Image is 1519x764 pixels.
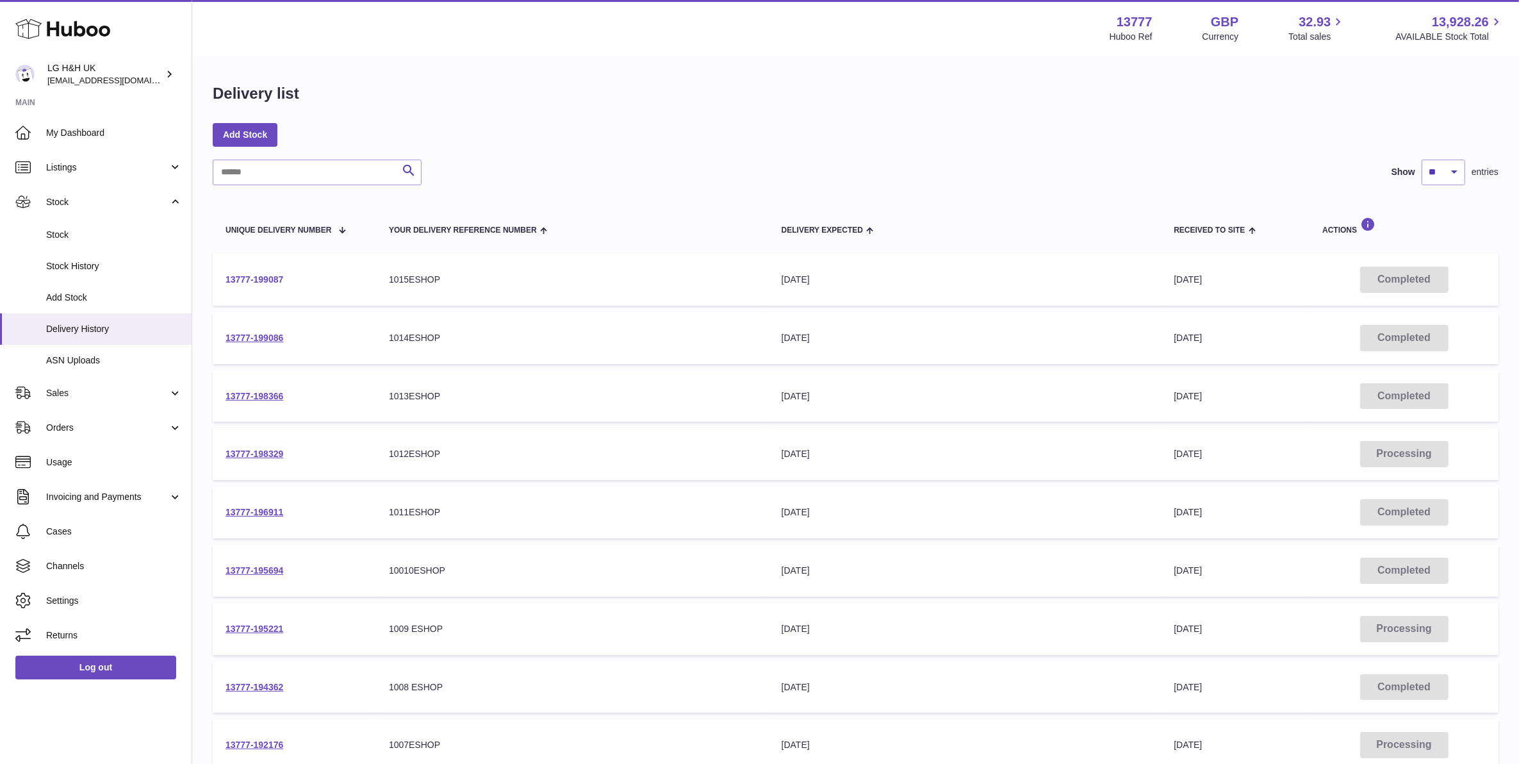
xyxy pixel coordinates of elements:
span: Invoicing and Payments [46,491,168,503]
div: 1009 ESHOP [389,623,756,635]
span: Stock [46,196,168,208]
span: [DATE] [1174,740,1202,750]
a: 13777-195221 [226,624,283,634]
span: ASN Uploads [46,354,182,367]
span: Unique Delivery Number [226,226,331,235]
span: [DATE] [1174,274,1202,285]
div: 1011ESHOP [389,506,756,519]
span: Received to Site [1174,226,1245,235]
span: Delivery History [46,323,182,335]
span: Total sales [1288,31,1345,43]
span: Orders [46,422,168,434]
span: Listings [46,162,168,174]
img: veechen@lghnh.co.uk [15,65,35,84]
div: [DATE] [782,448,1149,460]
strong: 13777 [1117,13,1153,31]
a: 13777-194362 [226,682,283,692]
a: 13777-195694 [226,565,283,576]
div: 1007ESHOP [389,739,756,751]
div: 1012ESHOP [389,448,756,460]
a: 13777-192176 [226,740,283,750]
div: 1015ESHOP [389,274,756,286]
span: entries [1472,166,1498,178]
div: [DATE] [782,390,1149,403]
span: [DATE] [1174,565,1202,576]
div: 1014ESHOP [389,332,756,344]
div: 1008 ESHOP [389,681,756,693]
span: [DATE] [1174,391,1202,401]
a: 13,928.26 AVAILABLE Stock Total [1395,13,1504,43]
a: 13777-198329 [226,449,283,459]
span: [DATE] [1174,507,1202,517]
h1: Delivery list [213,83,299,104]
span: [DATE] [1174,333,1202,343]
span: Sales [46,387,168,399]
div: Actions [1322,217,1486,235]
div: [DATE] [782,506,1149,519]
a: 13777-196911 [226,507,283,517]
label: Show [1392,166,1415,178]
div: [DATE] [782,739,1149,751]
span: [EMAIL_ADDRESS][DOMAIN_NAME] [47,75,188,85]
a: 13777-199087 [226,274,283,285]
span: Returns [46,629,182,642]
span: [DATE] [1174,624,1202,634]
span: Channels [46,560,182,572]
span: [DATE] [1174,682,1202,692]
span: Add Stock [46,292,182,304]
span: 13,928.26 [1432,13,1489,31]
div: Currency [1203,31,1239,43]
div: 1013ESHOP [389,390,756,403]
span: 32.93 [1299,13,1331,31]
strong: GBP [1211,13,1238,31]
div: [DATE] [782,565,1149,577]
span: Delivery Expected [782,226,863,235]
a: 13777-199086 [226,333,283,343]
div: LG H&H UK [47,62,163,87]
span: [DATE] [1174,449,1202,459]
span: Your Delivery Reference Number [389,226,537,235]
span: AVAILABLE Stock Total [1395,31,1504,43]
a: Log out [15,656,176,679]
a: 32.93 Total sales [1288,13,1345,43]
div: [DATE] [782,332,1149,344]
div: Huboo Ref [1110,31,1153,43]
span: Stock History [46,260,182,272]
span: Settings [46,595,182,607]
span: Usage [46,456,182,469]
div: 10010ESHOP [389,565,756,577]
div: [DATE] [782,274,1149,286]
div: [DATE] [782,681,1149,693]
span: Cases [46,526,182,538]
span: My Dashboard [46,127,182,139]
span: Stock [46,229,182,241]
div: [DATE] [782,623,1149,635]
a: 13777-198366 [226,391,283,401]
a: Add Stock [213,123,277,146]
